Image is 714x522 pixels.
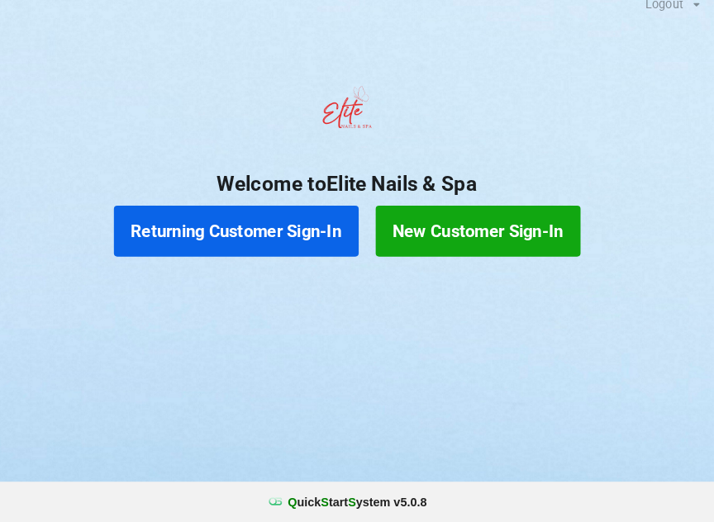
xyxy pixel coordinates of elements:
[279,494,296,510] img: favicon.ico
[131,214,369,263] button: Returning Customer Sign-In
[385,214,584,263] button: New Customer Sign-In
[300,496,309,509] span: Q
[647,12,684,24] div: Logout
[358,496,365,509] span: S
[300,494,435,510] b: uick tart ystem v 5.0.8
[324,90,390,156] img: EliteNailsSpa-Logo1.png
[332,496,340,509] span: S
